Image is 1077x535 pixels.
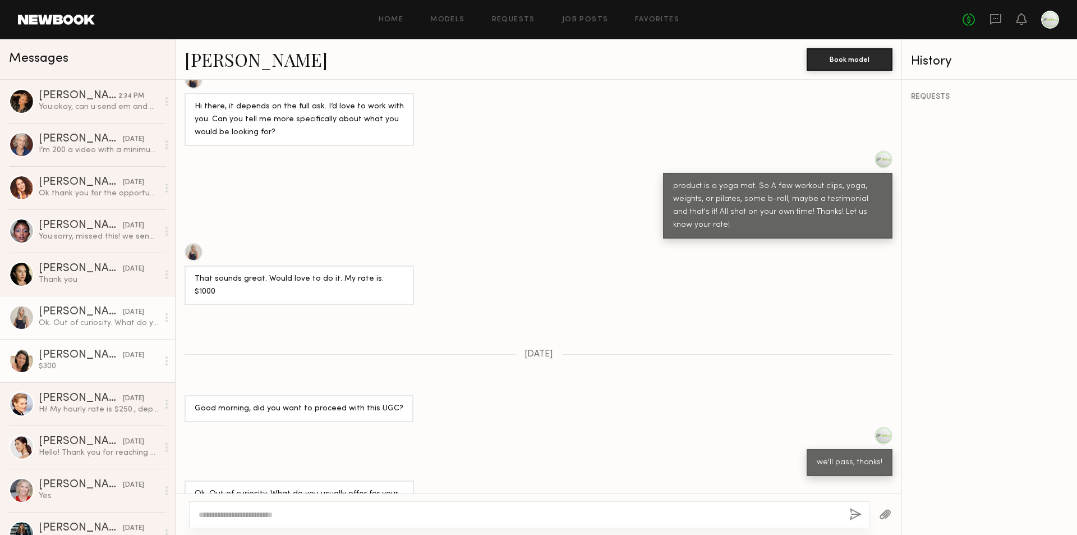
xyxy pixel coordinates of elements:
div: History [911,55,1068,68]
div: $300 [39,361,158,372]
div: [DATE] [123,523,144,534]
div: [DATE] [123,264,144,275]
div: Hi there, it depends on the full ask. I’d love to work with you. Can you tell me more specificall... [195,100,404,139]
div: Good morning, did you want to proceed with this UGC? [195,403,403,415]
div: [DATE] [123,221,144,231]
div: [DATE] [123,437,144,447]
div: Hi! My hourly rate is $250., depending on the complexity and multiple types of content used, whic... [39,404,158,415]
div: [PERSON_NAME] [39,263,123,275]
a: Job Posts [562,16,609,24]
div: 2:34 PM [118,91,144,102]
div: I’m 200 a video with a minimum of 4 videos. Let me know if that works for you guys. [39,145,158,156]
div: [PERSON_NAME] [39,90,118,102]
div: Yes [39,491,158,501]
a: [PERSON_NAME] [185,47,328,71]
div: Ok. Out of curiosity. What do you usually offer for your UGC ? [195,488,404,514]
span: [DATE] [524,350,553,359]
div: [PERSON_NAME] [39,523,123,534]
a: Home [379,16,404,24]
div: REQUESTS [911,93,1068,101]
div: [DATE] [123,177,144,188]
div: [PERSON_NAME] [39,220,123,231]
div: [DATE] [123,480,144,491]
div: [PERSON_NAME] [39,479,123,491]
div: You: sorry, missed this! we send you the product! [39,231,158,242]
div: Ok thank you for the opportunity. I would need to stick to my rate of $150 so I’d love to work wi... [39,188,158,199]
div: [DATE] [123,134,144,145]
div: Hello! Thank you for reaching out. I will attach my UGC rate card for you. If filming on set with... [39,447,158,458]
div: That sounds great. Would love to do it. My rate is: $1000 [195,273,404,299]
div: [PERSON_NAME] [39,393,123,404]
button: Book model [807,48,892,71]
div: we'll pass, thanks! [817,456,882,469]
div: Thank you [39,275,158,285]
div: [PERSON_NAME] [39,177,123,188]
div: [DATE] [123,350,144,361]
span: Messages [9,52,68,65]
div: product is a yoga mat. So A few workout clips, yoga, weights, or pilates, some b-roll, maybe a te... [673,180,882,232]
div: [DATE] [123,394,144,404]
div: Ok. Out of curiosity. What do you usually offer for your UGC ? [39,318,158,328]
a: Models [430,16,464,24]
div: You: okay, can u send em and phn [39,102,158,112]
div: [PERSON_NAME] [39,350,123,361]
div: [PERSON_NAME] [39,436,123,447]
div: [PERSON_NAME] [39,134,123,145]
a: Favorites [635,16,679,24]
a: Requests [492,16,535,24]
div: [DATE] [123,307,144,318]
div: [PERSON_NAME] [39,307,123,318]
a: Book model [807,54,892,63]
